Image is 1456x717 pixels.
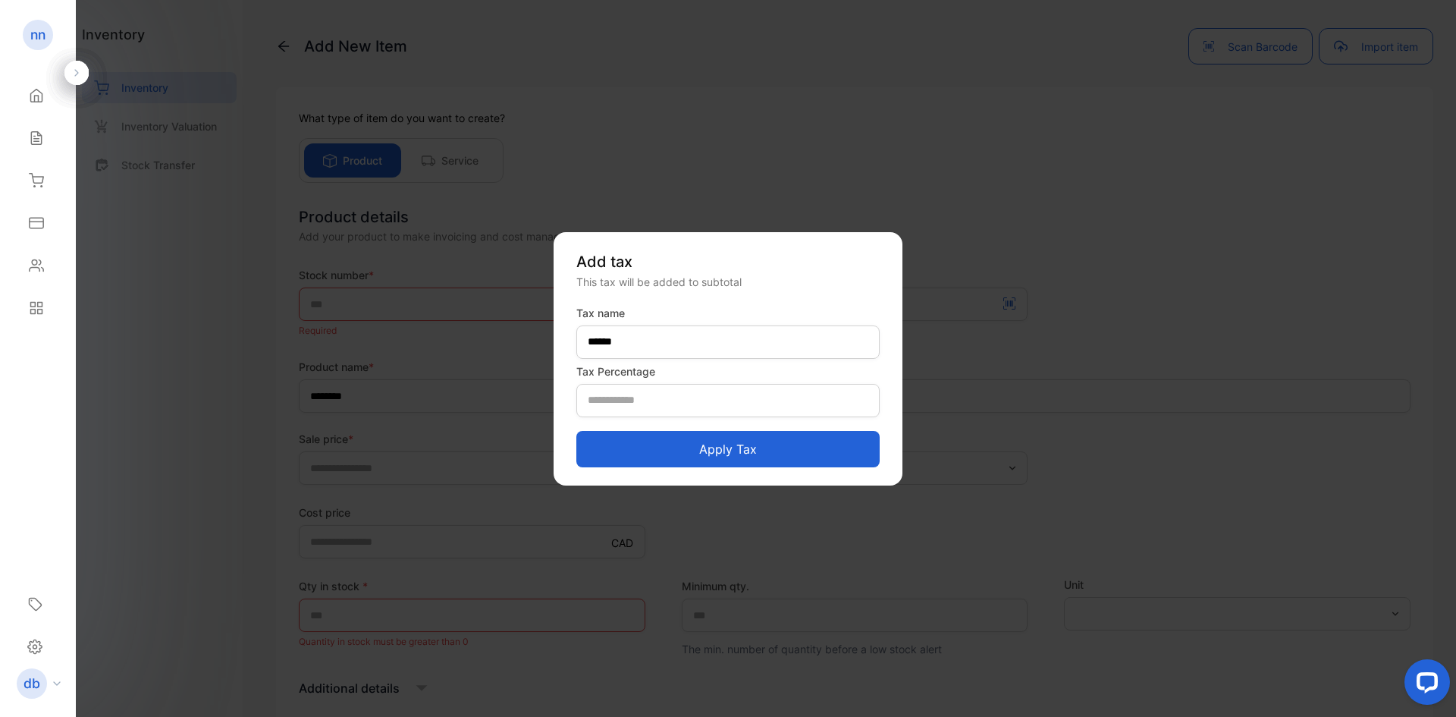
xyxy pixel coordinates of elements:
[576,363,880,379] label: Tax Percentage
[576,305,880,321] label: Tax name
[1392,653,1456,717] iframe: LiveChat chat widget
[576,250,880,273] p: Add tax
[576,431,880,467] button: Apply tax
[30,25,45,45] p: nn
[24,674,40,693] p: db
[576,274,880,290] div: This tax will be added to subtotal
